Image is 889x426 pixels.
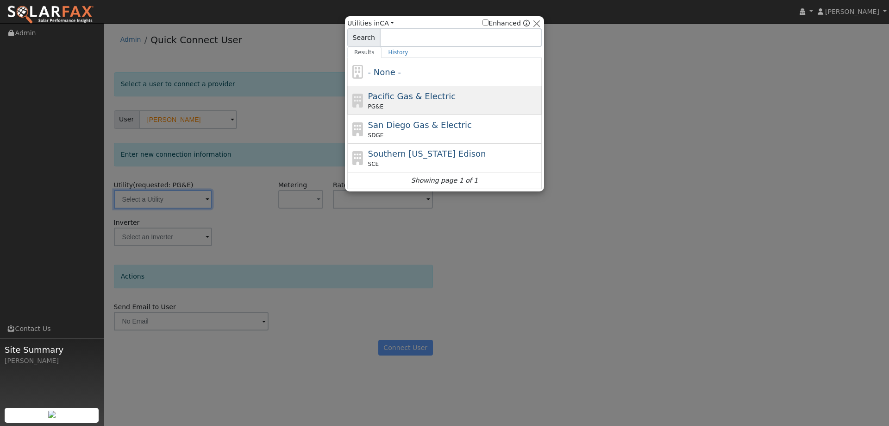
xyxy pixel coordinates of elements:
[368,67,401,77] span: - None -
[523,19,530,27] a: Enhanced Providers
[48,411,56,418] img: retrieve
[368,91,456,101] span: Pacific Gas & Electric
[368,102,383,111] span: PG&E
[368,149,486,159] span: Southern [US_STATE] Edison
[482,19,521,28] label: Enhanced
[368,120,472,130] span: San Diego Gas & Electric
[382,47,415,58] a: History
[825,8,879,15] span: [PERSON_NAME]
[380,19,394,27] a: CA
[347,28,380,47] span: Search
[347,47,382,58] a: Results
[5,343,99,356] span: Site Summary
[411,176,478,185] i: Showing page 1 of 1
[368,160,379,168] span: SCE
[7,5,94,25] img: SolarFax
[482,19,488,25] input: Enhanced
[482,19,530,28] span: Show enhanced providers
[368,131,384,140] span: SDGE
[5,356,99,366] div: [PERSON_NAME]
[347,19,394,28] span: Utilities in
